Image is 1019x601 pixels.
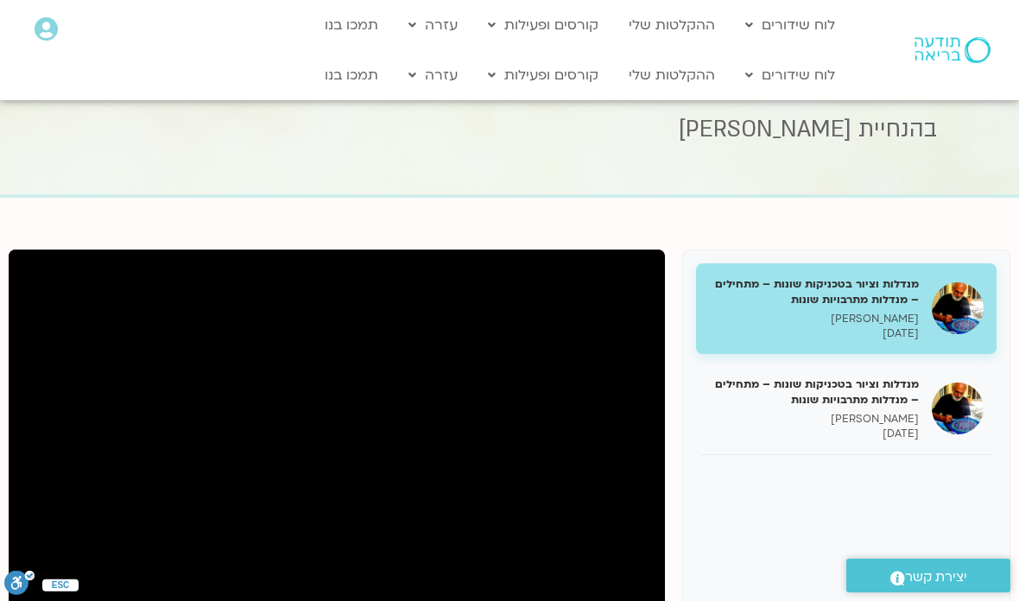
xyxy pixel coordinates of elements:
[709,326,919,341] p: [DATE]
[915,37,991,63] img: תודעה בריאה
[709,276,919,307] h5: מנדלות וציור בטכניקות שונות – מתחילים – מנדלות מתרבויות שונות
[932,383,984,434] img: מנדלות וציור בטכניקות שונות – מתחילים – מנדלות מתרבויות שונות
[709,427,919,441] p: [DATE]
[846,559,1010,592] a: יצירת קשר
[620,9,724,41] a: ההקלטות שלי
[400,59,466,92] a: עזרה
[737,59,844,92] a: לוח שידורים
[737,9,844,41] a: לוח שידורים
[709,312,919,326] p: [PERSON_NAME]
[709,412,919,427] p: [PERSON_NAME]
[858,114,937,145] span: בהנחיית
[400,9,466,41] a: עזרה
[316,9,387,41] a: תמכו בנו
[316,59,387,92] a: תמכו בנו
[479,59,607,92] a: קורסים ופעילות
[479,9,607,41] a: קורסים ופעילות
[620,59,724,92] a: ההקלטות שלי
[932,282,984,334] img: מנדלות וציור בטכניקות שונות – מתחילים – מנדלות מתרבויות שונות
[905,566,967,589] span: יצירת קשר
[709,376,919,408] h5: מנדלות וציור בטכניקות שונות – מתחילים – מנדלות מתרבויות שונות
